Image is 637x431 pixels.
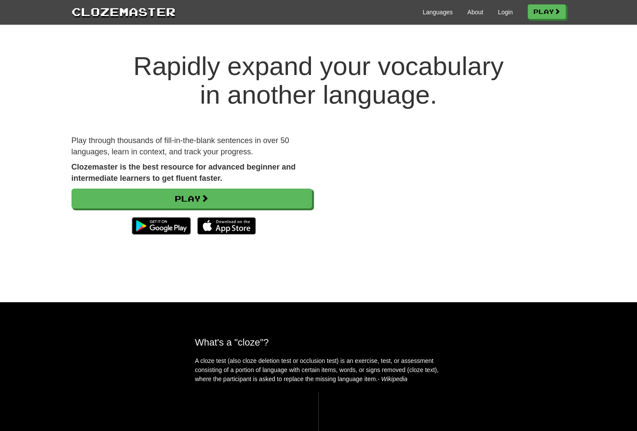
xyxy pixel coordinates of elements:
[72,3,176,20] a: Clozemaster
[72,163,296,183] strong: Clozemaster is the best resource for advanced beginner and intermediate learners to get fluent fa...
[72,135,312,157] p: Play through thousands of fill-in-the-blank sentences in over 50 languages, learn in context, and...
[423,8,453,16] a: Languages
[72,189,312,209] a: Play
[528,4,566,19] a: Play
[195,356,442,384] p: A cloze test (also cloze deletion test or occlusion test) is an exercise, test, or assessment con...
[378,375,408,382] em: - Wikipedia
[127,213,195,239] img: Get it on Google Play
[197,217,256,235] img: Download_on_the_App_Store_Badge_US-UK_135x40-25178aeef6eb6b83b96f5f2d004eda3bffbb37122de64afbaef7...
[467,8,483,16] a: About
[195,337,442,348] h2: What's a "cloze"?
[498,8,513,16] a: Login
